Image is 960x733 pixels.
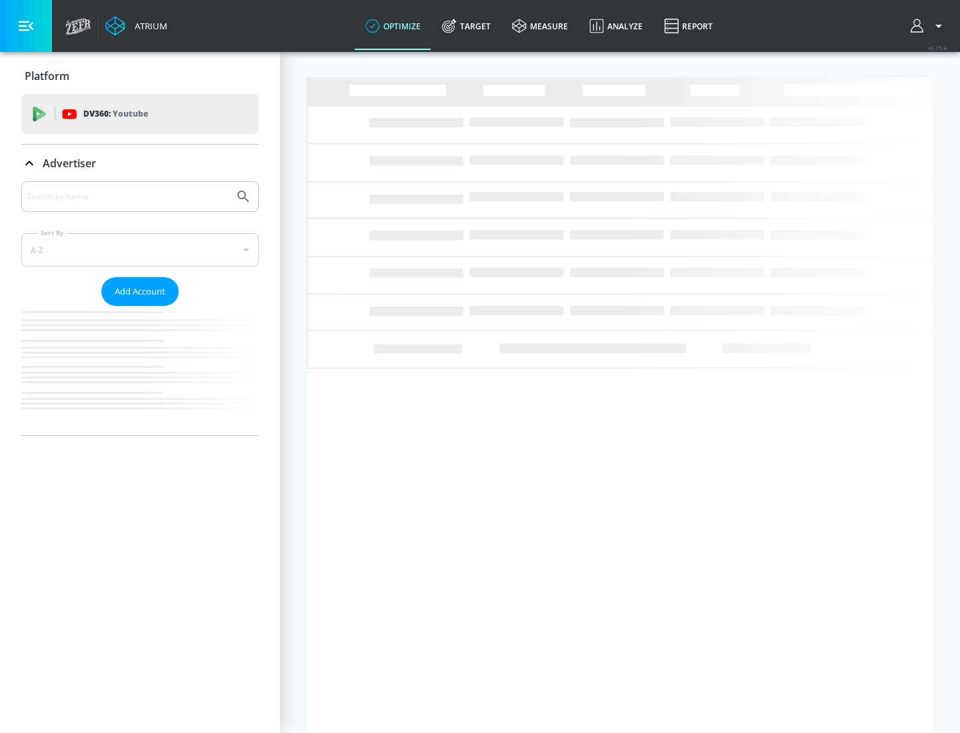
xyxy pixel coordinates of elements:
[431,2,501,50] a: Target
[928,44,947,51] span: v 4.25.4
[43,156,96,171] p: Advertiser
[113,107,148,121] p: Youtube
[38,229,67,237] label: Sort By
[355,2,431,50] a: optimize
[21,145,259,182] div: Advertiser
[25,69,69,83] p: Platform
[21,57,259,95] div: Platform
[21,233,259,267] div: A-Z
[27,188,229,205] input: Search by name
[129,20,167,32] div: Atrium
[501,2,579,50] a: measure
[101,277,179,306] button: Add Account
[21,306,259,435] nav: list of Advertiser
[21,181,259,435] div: Advertiser
[115,284,165,299] span: Add Account
[653,2,723,50] a: Report
[21,94,259,134] div: DV360: Youtube
[579,2,653,50] a: Analyze
[105,16,167,36] a: Atrium
[83,107,148,121] p: DV360:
